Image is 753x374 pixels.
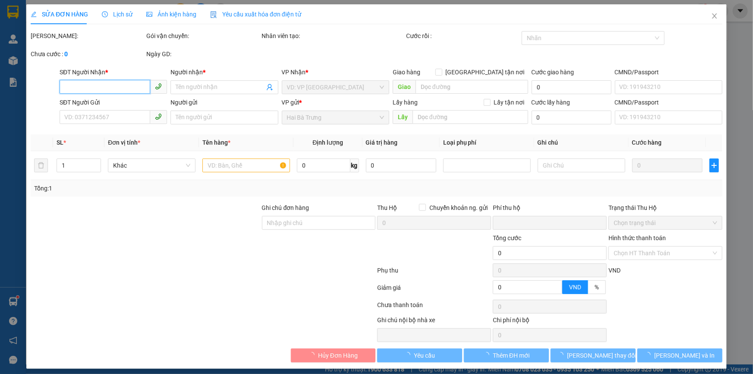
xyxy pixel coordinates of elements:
[416,80,528,94] input: Dọc đường
[102,11,108,17] span: clock-circle
[377,204,397,211] span: Thu Hộ
[64,51,68,57] b: 0
[31,11,37,17] span: edit
[710,162,718,169] span: plus
[146,11,152,17] span: picture
[493,351,529,360] span: Thêm ĐH mới
[31,11,88,18] span: SỬA ĐƠN HÀNG
[393,99,418,106] span: Lấy hàng
[155,83,162,90] span: phone
[608,203,722,212] div: Trạng thái Thu Hộ
[34,184,291,193] div: Tổng: 1
[493,315,607,328] div: Chi phí nội bộ
[170,67,278,77] div: Người nhận
[709,158,719,172] button: plus
[309,352,318,358] span: loading
[282,69,306,76] span: VP Nhận
[558,352,567,358] span: loading
[493,203,607,216] div: Phí thu hộ
[155,113,162,120] span: phone
[532,99,570,106] label: Cước lấy hàng
[170,98,278,107] div: Người gửi
[102,11,132,18] span: Lịch sử
[711,13,718,19] span: close
[637,349,722,362] button: [PERSON_NAME] và In
[146,49,260,59] div: Ngày GD:
[108,139,140,146] span: Đơn vị tính
[350,158,359,172] span: kg
[266,84,273,91] span: user-add
[569,284,581,291] span: VND
[493,235,521,241] span: Tổng cước
[377,266,492,281] div: Phụ thu
[377,283,492,298] div: Giảm giá
[146,31,260,41] div: Gói vận chuyển:
[615,98,722,107] div: CMND/Passport
[414,351,435,360] span: Yêu cầu
[567,351,636,360] span: [PERSON_NAME] thay đổi
[464,349,549,362] button: Thêm ĐH mới
[406,31,520,41] div: Cước rồi :
[608,235,666,241] label: Hình thức thanh toán
[291,349,376,362] button: Hủy Đơn Hàng
[210,11,217,18] img: icon
[366,139,398,146] span: Giá trị hàng
[632,139,662,146] span: Cước hàng
[31,31,145,41] div: [PERSON_NAME]:
[262,31,405,41] div: Nhân viên tạo:
[632,158,703,172] input: 0
[262,204,309,211] label: Ghi chú đơn hàng
[393,80,416,94] span: Giao
[614,216,717,229] span: Chọn trạng thái
[378,349,463,362] button: Yêu cầu
[532,80,611,94] input: Cước giao hàng
[645,352,655,358] span: loading
[393,110,413,124] span: Lấy
[534,134,629,151] th: Ghi chú
[282,98,389,107] div: VP gửi
[287,111,384,124] span: Hai Bà Trưng
[608,267,621,274] span: VND
[532,111,611,124] input: Cước lấy hàng
[60,67,167,77] div: SĐT Người Nhận
[483,352,493,358] span: loading
[146,11,196,18] span: Ảnh kiện hàng
[377,300,492,315] div: Chưa thanh toán
[393,69,420,76] span: Giao hàng
[202,158,290,172] input: VD: Bàn, Ghế
[210,11,301,18] span: Yêu cầu xuất hóa đơn điện tử
[440,134,534,151] th: Loại phụ phí
[404,352,414,358] span: loading
[34,158,48,172] button: delete
[312,139,343,146] span: Định lượng
[113,159,190,172] span: Khác
[703,4,727,29] button: Close
[318,351,358,360] span: Hủy Đơn Hàng
[491,98,528,107] span: Lấy tận nơi
[57,139,63,146] span: SL
[413,110,528,124] input: Dọc đường
[595,284,599,291] span: %
[551,349,636,362] button: [PERSON_NAME] thay đổi
[377,315,491,328] div: Ghi chú nội bộ nhà xe
[31,49,145,59] div: Chưa cước :
[655,351,715,360] span: [PERSON_NAME] và In
[60,98,167,107] div: SĐT Người Gửi
[615,67,722,77] div: CMND/Passport
[442,67,528,77] span: [GEOGRAPHIC_DATA] tận nơi
[202,139,230,146] span: Tên hàng
[538,158,625,172] input: Ghi Chú
[426,203,491,212] span: Chuyển khoản ng. gửi
[262,216,376,230] input: Ghi chú đơn hàng
[532,69,574,76] label: Cước giao hàng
